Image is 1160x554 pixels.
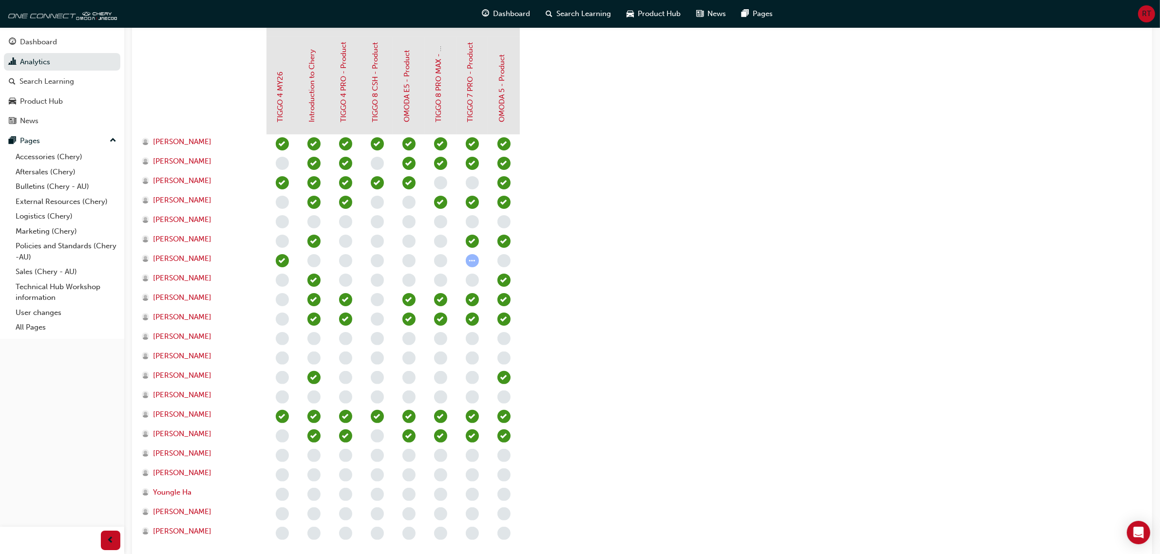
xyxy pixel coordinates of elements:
span: [PERSON_NAME] [153,409,211,420]
span: learningRecordVerb_NONE-icon [276,351,289,365]
span: learningRecordVerb_NONE-icon [434,468,447,481]
span: learningRecordVerb_PASS-icon [466,235,479,248]
span: learningRecordVerb_ATTEMPT-icon [466,254,479,267]
span: learningRecordVerb_NONE-icon [434,449,447,462]
span: learningRecordVerb_PASS-icon [434,410,447,423]
span: learningRecordVerb_NONE-icon [434,215,447,228]
a: Analytics [4,53,120,71]
span: learningRecordVerb_NONE-icon [434,274,447,287]
span: learningRecordVerb_PASS-icon [434,429,447,443]
span: learningRecordVerb_NONE-icon [371,235,384,248]
span: learningRecordVerb_NONE-icon [497,449,511,462]
span: learningRecordVerb_NONE-icon [307,488,321,501]
span: learningRecordVerb_NONE-icon [497,527,511,540]
div: Dashboard [20,37,57,48]
span: up-icon [110,134,116,147]
span: learningRecordVerb_NONE-icon [276,468,289,481]
span: learningRecordVerb_NONE-icon [466,390,479,404]
span: learningRecordVerb_NONE-icon [371,371,384,384]
span: learningRecordVerb_NONE-icon [434,507,447,520]
span: learningRecordVerb_NONE-icon [497,215,511,228]
span: learningRecordVerb_NONE-icon [371,254,384,267]
span: chart-icon [9,58,16,67]
span: learningRecordVerb_PASS-icon [434,293,447,306]
button: Pages [4,132,120,150]
span: learningRecordVerb_PASS-icon [466,196,479,209]
span: learningRecordVerb_PASS-icon [434,313,447,326]
span: learningRecordVerb_PASS-icon [497,313,511,326]
span: learningRecordVerb_PASS-icon [466,313,479,326]
span: learningRecordVerb_COMPLETE-icon [307,274,321,287]
a: TIGGO 8 CSH - Product [371,43,380,123]
span: [PERSON_NAME] [153,156,211,167]
a: OMODA E5 - Product [403,51,412,123]
a: [PERSON_NAME] [142,214,257,225]
span: guage-icon [482,8,490,20]
span: learningRecordVerb_NONE-icon [339,371,352,384]
span: learningRecordVerb_NONE-icon [307,254,321,267]
span: learningRecordVerb_PASS-icon [276,176,289,189]
a: News [4,112,120,130]
span: learningRecordVerb_PASS-icon [434,196,447,209]
span: learningRecordVerb_PASS-icon [339,410,352,423]
span: learningRecordVerb_NONE-icon [466,351,479,365]
span: [PERSON_NAME] [153,195,211,206]
span: learningRecordVerb_NONE-icon [466,176,479,189]
a: Introduction to Chery [308,50,317,123]
span: learningRecordVerb_NONE-icon [339,488,352,501]
span: learningRecordVerb_NONE-icon [497,351,511,365]
span: learningRecordVerb_NONE-icon [276,527,289,540]
span: news-icon [9,117,16,126]
span: learningRecordVerb_NONE-icon [402,332,416,345]
span: learningRecordVerb_PASS-icon [402,157,416,170]
span: learningRecordVerb_NONE-icon [402,215,416,228]
a: [PERSON_NAME] [142,370,257,381]
a: [PERSON_NAME] [142,156,257,167]
span: [PERSON_NAME] [153,467,211,479]
span: learningRecordVerb_NONE-icon [497,488,511,501]
div: Open Intercom Messenger [1127,521,1150,544]
span: learningRecordVerb_PASS-icon [434,157,447,170]
span: learningRecordVerb_NONE-icon [276,449,289,462]
span: learningRecordVerb_PASS-icon [497,371,511,384]
span: learningRecordVerb_NONE-icon [371,351,384,365]
span: learningRecordVerb_NONE-icon [307,468,321,481]
span: car-icon [627,8,634,20]
span: learningRecordVerb_NONE-icon [276,332,289,345]
span: learningRecordVerb_NONE-icon [466,449,479,462]
span: learningRecordVerb_PASS-icon [402,176,416,189]
span: learningRecordVerb_NONE-icon [371,293,384,306]
span: learningRecordVerb_NONE-icon [434,176,447,189]
span: learningRecordVerb_COMPLETE-icon [307,176,321,189]
span: learningRecordVerb_NONE-icon [434,527,447,540]
span: learningRecordVerb_NONE-icon [339,254,352,267]
span: learningRecordVerb_PASS-icon [339,313,352,326]
span: News [708,8,726,19]
a: Logistics (Chery) [12,209,120,224]
span: learningRecordVerb_NONE-icon [402,235,416,248]
span: learningRecordVerb_NONE-icon [339,215,352,228]
span: [PERSON_NAME] [153,428,211,440]
a: news-iconNews [689,4,734,24]
a: [PERSON_NAME] [142,389,257,401]
a: TIGGO 4 MY26 [276,72,285,123]
span: learningRecordVerb_NONE-icon [371,332,384,345]
span: pages-icon [742,8,749,20]
span: car-icon [9,97,16,106]
a: Search Learning [4,73,120,91]
span: learningRecordVerb_COMPLETE-icon [307,313,321,326]
a: [PERSON_NAME] [142,312,257,323]
span: [PERSON_NAME] [153,253,211,264]
span: learningRecordVerb_NONE-icon [402,254,416,267]
a: TIGGO 4 PRO - Product [340,42,348,123]
span: learningRecordVerb_PASS-icon [339,157,352,170]
span: [PERSON_NAME] [153,448,211,459]
a: [PERSON_NAME] [142,467,257,479]
span: learningRecordVerb_PASS-icon [339,176,352,189]
a: [PERSON_NAME] [142,195,257,206]
a: Technical Hub Workshop information [12,279,120,305]
span: learningRecordVerb_NONE-icon [307,507,321,520]
span: learningRecordVerb_NONE-icon [339,235,352,248]
span: learningRecordVerb_NONE-icon [497,390,511,404]
span: learningRecordVerb_NONE-icon [402,196,416,209]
